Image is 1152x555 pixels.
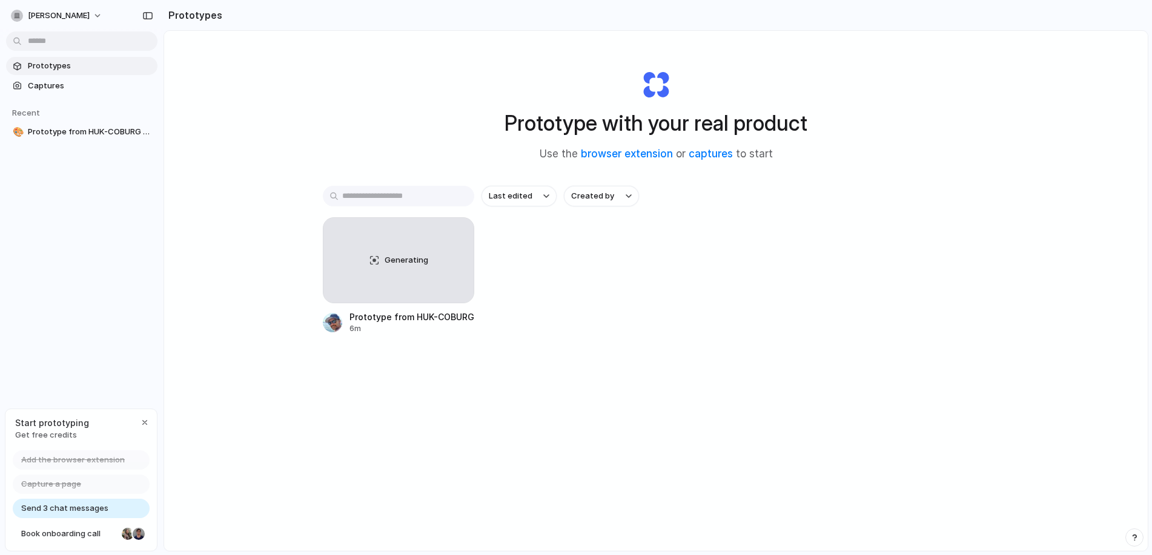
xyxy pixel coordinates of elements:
span: Generating [385,254,428,266]
h2: Prototypes [164,8,222,22]
span: Start prototyping [15,416,89,429]
span: Recent [12,108,40,117]
button: Created by [564,186,639,206]
span: Last edited [489,190,532,202]
span: Captures [28,80,153,92]
div: Nicole Kubica [121,527,135,541]
div: Prototype from HUK-COBURG Versicherungen [349,310,474,323]
span: Created by [571,190,614,202]
button: [PERSON_NAME] [6,6,108,25]
span: [PERSON_NAME] [28,10,90,22]
div: Christian Iacullo [131,527,146,541]
a: GeneratingPrototype from HUK-COBURG Versicherungen6m [323,217,474,334]
a: Book onboarding call [13,524,150,544]
span: Capture a page [21,478,81,490]
span: Send 3 chat messages [21,502,108,514]
a: captures [689,148,733,160]
span: Get free credits [15,429,89,441]
span: Prototype from HUK-COBURG Versicherungen [28,126,153,138]
span: Book onboarding call [21,528,117,540]
a: browser extension [581,148,673,160]
div: 6m [349,323,474,334]
button: 🎨 [11,126,23,138]
span: Prototypes [28,60,153,72]
h1: Prototype with your real product [505,107,807,139]
span: Use the or to start [540,146,773,162]
div: 🎨 [13,125,21,139]
span: Add the browser extension [21,454,125,466]
a: 🎨Prototype from HUK-COBURG Versicherungen [6,123,157,141]
button: Last edited [482,186,557,206]
a: Captures [6,77,157,95]
a: Prototypes [6,57,157,75]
